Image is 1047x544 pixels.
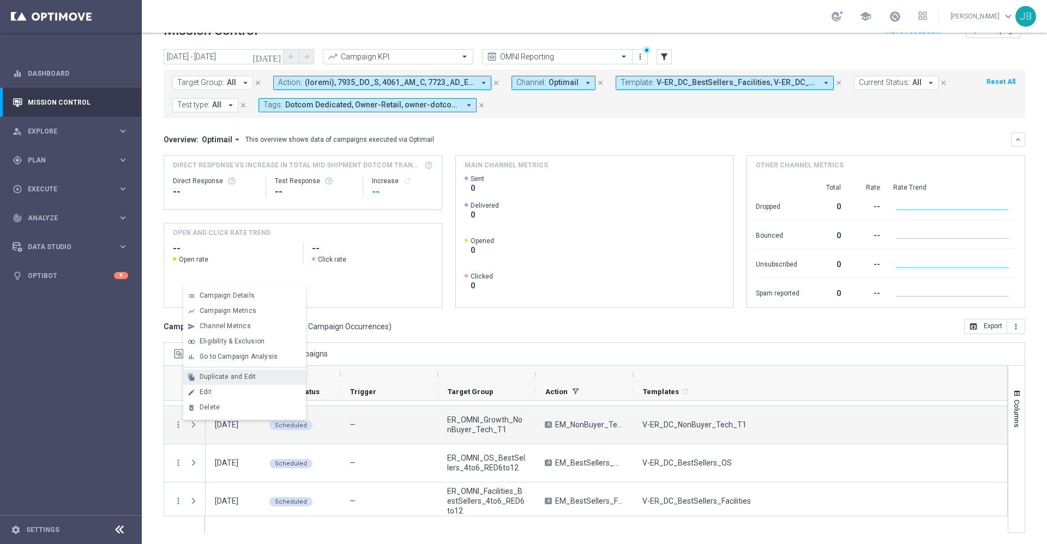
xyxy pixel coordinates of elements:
[372,177,432,185] div: Increase
[179,255,208,264] span: Open rate
[188,292,195,300] i: list
[12,271,129,280] div: lightbulb Optibot 8
[26,527,59,533] a: Settings
[215,420,238,430] div: 01 Oct 2025, Wednesday
[642,458,732,468] span: V-ER_DC_BestSellers_OS
[273,76,491,90] button: Action: (loremi), 7935_DO_S, 4061_AM_C, 7723_AD_E/S, 2173_DO_E, TempoRincid_UTLABO, ET_DolorEmag_...
[200,353,278,360] span: Go to Campaign Analysis
[28,186,118,192] span: Execute
[215,496,238,506] div: 01 Oct 2025, Wednesday
[164,135,198,144] h3: Overview:
[926,78,936,88] i: arrow_drop_down
[447,453,526,473] span: ER_OMNI_OS_BestSellers_4to6_RED6to12
[173,185,257,198] div: --
[13,184,22,194] i: play_circle_outline
[834,77,844,89] button: close
[477,99,486,111] button: close
[12,214,129,222] div: track_changes Analyze keyboard_arrow_right
[240,78,250,88] i: arrow_drop_down
[12,243,129,251] div: Data Studio keyboard_arrow_right
[545,421,552,428] span: A
[756,283,799,301] div: Spam reported
[183,349,306,365] button: bar_chart Go to Campaign Analysis
[821,78,831,88] i: arrow_drop_down
[183,288,306,304] button: list Campaign Details
[200,388,212,396] span: Edit
[636,52,645,61] i: more_vert
[114,272,128,279] div: 8
[263,100,282,110] span: Tags:
[118,155,128,165] i: keyboard_arrow_right
[350,420,356,429] span: —
[13,155,118,165] div: Plan
[13,271,22,281] i: lightbulb
[1007,319,1025,334] button: more_vert
[118,184,128,194] i: keyboard_arrow_right
[275,460,307,467] span: Scheduled
[471,272,493,281] span: Clicked
[275,177,354,185] div: Test Response
[232,135,242,144] i: arrow_drop_down
[239,101,247,109] i: close
[28,244,118,250] span: Data Studio
[447,486,526,516] span: ER_OMNI_Facilities_BestSellers_4to6_RED6to12
[12,185,129,194] button: play_circle_outline Execute keyboard_arrow_right
[555,496,624,506] span: EM_BestSellers_Facilities
[164,49,284,64] input: Select date range
[200,307,256,315] span: Campaign Metrics
[11,525,21,535] i: settings
[251,49,284,65] button: [DATE]
[173,160,421,170] span: Direct Response VS Increase In Total Mid Shipment Dotcom Transaction Amount
[12,98,129,107] button: Mission Control
[173,177,257,185] div: Direct Response
[479,78,489,88] i: arrow_drop_down
[215,458,238,468] div: 01 Oct 2025, Wednesday
[350,497,356,505] span: —
[118,213,128,223] i: keyboard_arrow_right
[464,100,474,110] i: arrow_drop_down
[621,78,654,87] span: Template:
[756,226,799,243] div: Bounced
[512,76,595,90] button: Channel: Optimail arrow_drop_down
[183,385,306,400] button: edit Edit
[985,76,1016,88] button: Reset All
[854,283,880,301] div: --
[642,420,747,430] span: V-ER_DC_NonBuyer_Tech_T1
[254,79,262,87] i: close
[643,388,679,396] span: Templates
[372,185,432,198] div: --
[756,255,799,272] div: Unsubscribed
[13,184,118,194] div: Execute
[756,197,799,214] div: Dropped
[13,88,128,117] div: Mission Control
[447,415,526,434] span: ER_OMNI_Growth_NonBuyer_Tech_T1
[173,458,183,468] button: more_vert
[299,49,314,64] button: arrow_forward
[595,77,605,89] button: close
[659,52,669,62] i: filter_alt
[13,261,128,290] div: Optibot
[200,373,256,380] span: Duplicate and Edit
[173,420,183,430] button: more_vert
[164,322,392,331] h3: Campaign List
[323,49,473,64] ng-select: Campaign KPI
[12,69,129,78] button: equalizer Dashboard
[854,197,880,214] div: --
[200,403,220,411] span: Delete
[350,458,356,467] span: —
[28,128,118,135] span: Explore
[471,245,494,255] span: 0
[275,498,307,505] span: Scheduled
[13,213,118,223] div: Analyze
[28,157,118,164] span: Plan
[482,49,633,64] ng-select: OMNI Reporting
[284,49,299,64] button: arrow_back
[813,255,841,272] div: 0
[227,78,236,87] span: All
[278,78,302,87] span: Action:
[555,420,624,430] span: EM_NonBuyer_Tech
[12,156,129,165] div: gps_fixed Plan keyboard_arrow_right
[940,79,947,87] i: close
[13,69,22,78] i: equalizer
[198,135,245,144] button: Optimail arrow_drop_down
